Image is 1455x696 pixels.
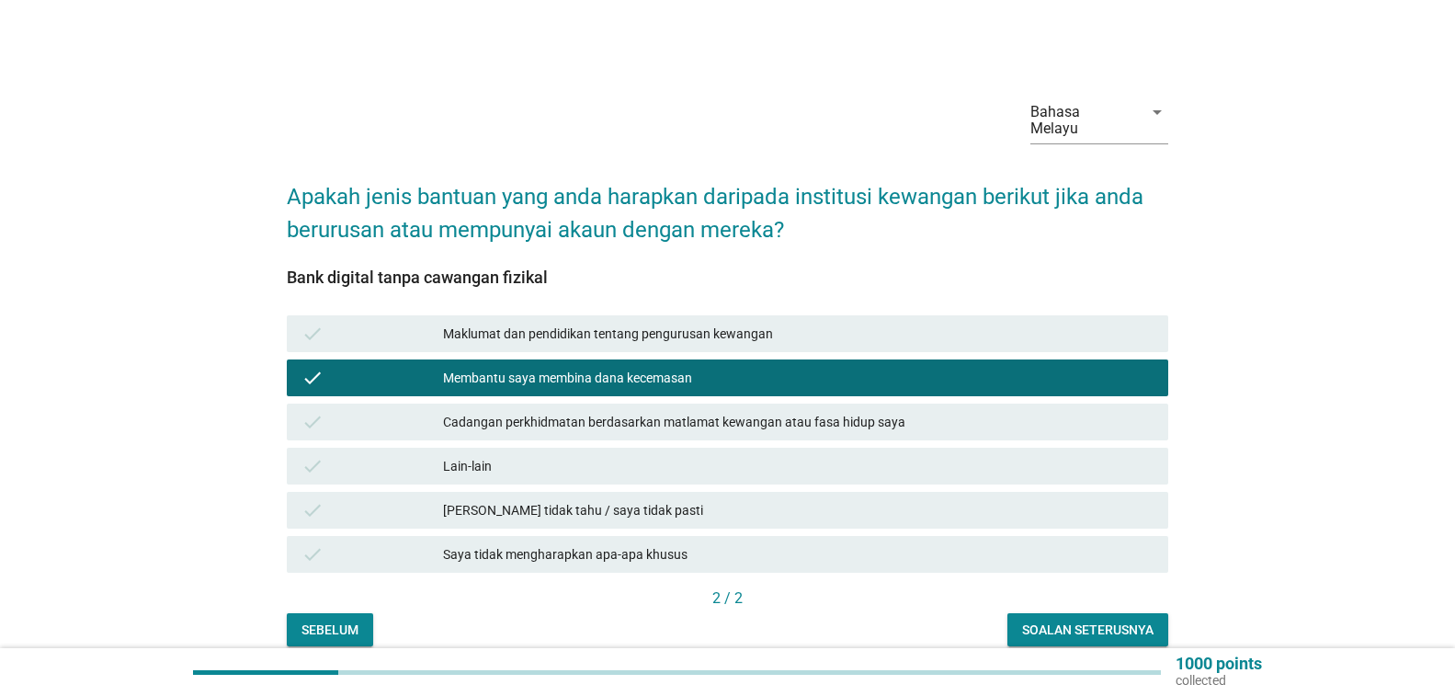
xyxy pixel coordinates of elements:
[443,367,1154,389] div: Membantu saya membina dana kecemasan
[1030,104,1131,137] div: Bahasa Melayu
[287,613,373,646] button: Sebelum
[443,499,1154,521] div: [PERSON_NAME] tidak tahu / saya tidak pasti
[301,621,358,640] div: Sebelum
[301,367,324,389] i: check
[443,543,1154,565] div: Saya tidak mengharapkan apa-apa khusus
[1022,621,1154,640] div: Soalan seterusnya
[301,323,324,345] i: check
[443,323,1154,345] div: Maklumat dan pendidikan tentang pengurusan kewangan
[287,588,1168,610] div: 2 / 2
[1007,613,1168,646] button: Soalan seterusnya
[287,265,1168,290] div: Bank digital tanpa cawangan fizikal
[443,455,1154,477] div: Lain-lain
[301,499,324,521] i: check
[443,411,1154,433] div: Cadangan perkhidmatan berdasarkan matlamat kewangan atau fasa hidup saya
[301,411,324,433] i: check
[1176,672,1262,689] p: collected
[287,162,1168,246] h2: Apakah jenis bantuan yang anda harapkan daripada institusi kewangan berikut jika anda berurusan a...
[301,543,324,565] i: check
[1146,101,1168,123] i: arrow_drop_down
[1176,656,1262,672] p: 1000 points
[301,455,324,477] i: check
